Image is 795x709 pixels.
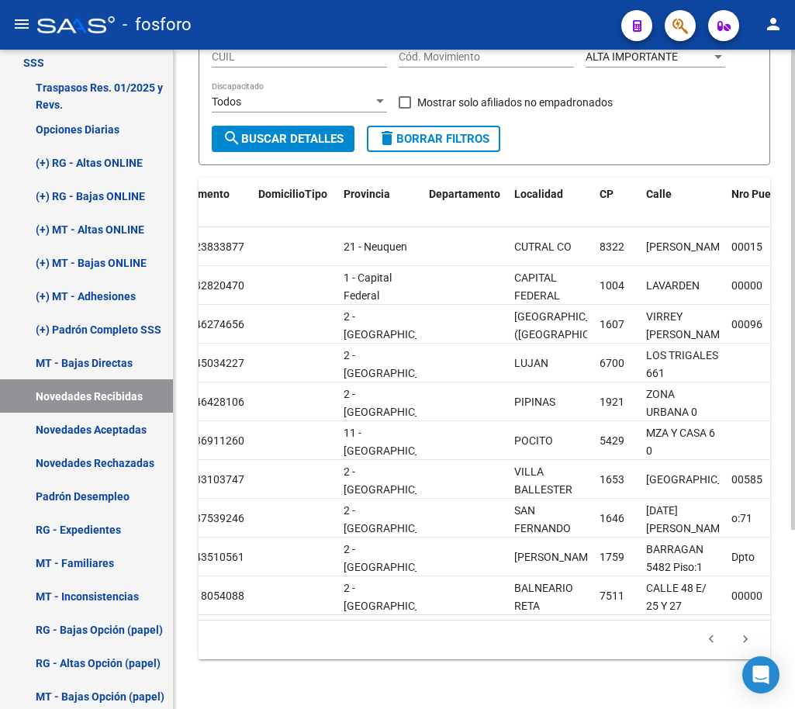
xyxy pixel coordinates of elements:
[344,240,407,253] span: 21 - Neuquen
[764,15,783,33] mat-icon: person
[378,132,489,146] span: Borrar Filtros
[378,129,396,147] mat-icon: delete
[586,50,678,63] span: ALTA IMPORTANTE
[696,631,726,648] a: go to previous page
[223,132,344,146] span: Buscar Detalles
[514,504,571,534] span: SAN FERNANDO
[514,582,573,612] span: BALNEARIO RETA
[508,178,593,246] datatable-header-cell: Localidad
[337,178,423,246] datatable-header-cell: Provincia
[600,316,634,334] div: 1607
[344,188,390,200] span: Provincia
[742,656,779,693] div: Open Intercom Messenger
[731,631,760,648] a: go to next page
[593,178,640,246] datatable-header-cell: CP
[173,473,244,486] span: DU - 33103747
[344,427,448,475] span: 11 - [GEOGRAPHIC_DATA][PERSON_NAME]
[344,310,448,341] span: 2 - [GEOGRAPHIC_DATA]
[344,582,448,612] span: 2 - [GEOGRAPHIC_DATA]
[344,349,448,379] span: 2 - [GEOGRAPHIC_DATA]
[600,354,634,372] div: 6700
[173,590,244,602] span: DU - 18054088
[600,393,634,411] div: 1921
[646,582,707,612] span: CALLE 48 E/ 25 Y 27
[173,396,244,408] span: DU - 46428106
[212,126,354,152] button: Buscar Detalles
[258,188,327,200] span: DomicilioTipo
[252,178,337,246] datatable-header-cell: DomicilioTipo
[223,129,241,147] mat-icon: search
[173,551,244,563] span: DU - 43510561
[12,15,31,33] mat-icon: menu
[344,543,448,573] span: 2 - [GEOGRAPHIC_DATA]
[173,188,230,200] span: Documento
[646,188,672,200] span: Calle
[600,548,634,566] div: 1759
[646,240,729,253] span: [PERSON_NAME]
[514,465,572,496] span: VILLA BALLESTER
[646,427,715,457] span: MZA Y CASA 6 0
[600,471,634,489] div: 1653
[646,388,697,418] span: ZONA URBANA 0
[514,357,548,369] span: LUJAN
[423,178,508,246] datatable-header-cell: Departamento
[123,8,192,42] span: - fosforo
[173,318,244,330] span: DU - 46274656
[514,551,597,563] span: [PERSON_NAME]
[731,188,785,200] span: Nro Puerta
[600,188,614,200] span: CP
[646,473,751,486] span: [GEOGRAPHIC_DATA]
[167,178,252,246] datatable-header-cell: Documento
[344,504,448,534] span: 2 - [GEOGRAPHIC_DATA]
[646,349,718,379] span: LOS TRIGALES 661
[173,240,244,253] span: DU - 23833877
[600,587,634,605] div: 7511
[600,432,634,450] div: 5429
[173,434,244,447] span: DU - 36911260
[600,277,634,295] div: 1004
[646,279,700,292] span: LAVARDEN
[514,188,563,200] span: Localidad
[429,188,500,200] span: Departamento
[514,434,553,447] span: POCITO
[640,178,725,246] datatable-header-cell: Calle
[417,93,613,112] span: Mostrar solo afiliados no empadronados
[173,279,244,292] span: DU - 32820470
[514,396,555,408] span: PIPINAS
[514,310,623,341] span: [GEOGRAPHIC_DATA] ([GEOGRAPHIC_DATA]
[173,512,244,524] span: DU - 37539246
[646,543,703,573] span: BARRAGAN 5482 Piso:1
[367,126,500,152] button: Borrar Filtros
[646,504,729,552] span: [DATE][PERSON_NAME] Dpt
[212,95,241,108] span: Todos
[646,310,729,341] span: VIRREY [PERSON_NAME]
[600,510,634,527] div: 1646
[173,357,244,369] span: DU - 45034227
[514,271,560,302] span: CAPITAL FEDERAL
[344,388,448,418] span: 2 - [GEOGRAPHIC_DATA]
[344,465,448,496] span: 2 - [GEOGRAPHIC_DATA]
[514,240,572,253] span: CUTRAL CO
[344,271,392,302] span: 1 - Capital Federal
[600,238,634,256] div: 8322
